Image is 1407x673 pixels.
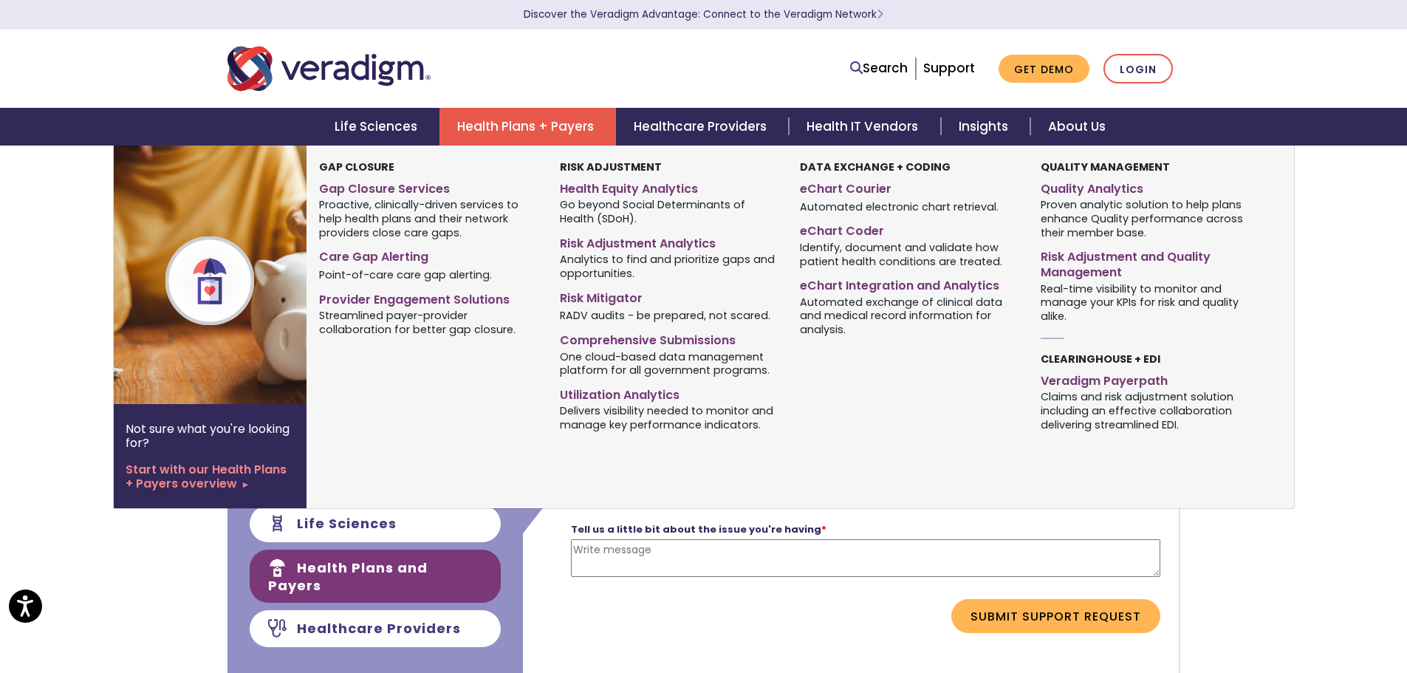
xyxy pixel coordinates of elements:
[560,230,778,252] a: Risk Adjustment Analytics
[319,197,537,240] span: Proactive, clinically-driven services to help health plans and their network providers close care...
[126,422,295,450] p: Not sure what you're looking for?
[560,160,662,174] strong: Risk Adjustment
[789,108,940,146] a: Health IT Vendors
[560,349,778,378] span: One cloud-based data management platform for all government programs.
[319,176,537,197] a: Gap Closure Services
[999,55,1089,83] a: Get Demo
[560,285,778,307] a: Risk Mitigator
[1103,54,1173,84] a: Login
[319,160,394,174] strong: Gap Closure
[1041,160,1170,174] strong: Quality Management
[877,7,883,21] span: Learn More
[571,522,826,536] strong: Tell us a little bit about the issue you're having
[800,218,1018,239] a: eChart Coder
[227,44,431,93] img: Veradigm logo
[114,146,352,404] img: Health Plan Payers
[319,308,537,337] span: Streamlined payer-provider collaboration for better gap closure.
[524,7,883,21] a: Discover the Veradigm Advantage: Connect to the Veradigm NetworkLearn More
[560,327,778,349] a: Comprehensive Submissions
[1041,389,1259,432] span: Claims and risk adjustment solution including an effective collaboration delivering streamlined EDI.
[800,160,951,174] strong: Data Exchange + Coding
[319,287,537,308] a: Provider Engagement Solutions
[560,382,778,403] a: Utilization Analytics
[941,108,1030,146] a: Insights
[800,273,1018,294] a: eChart Integration and Analytics
[923,59,975,77] a: Support
[1041,352,1160,366] strong: Clearinghouse + EDI
[560,176,778,197] a: Health Equity Analytics
[560,252,778,281] span: Analytics to find and prioritize gaps and opportunities.
[1041,197,1259,240] span: Proven analytic solution to help plans enhance Quality performance across their member base.
[1041,244,1259,281] a: Risk Adjustment and Quality Management
[317,108,439,146] a: Life Sciences
[319,267,492,282] span: Point-of-care care gap alerting.
[560,308,770,323] span: RADV audits - be prepared, not scared.
[560,197,778,226] span: Go beyond Social Determinants of Health (SDoH).
[1041,368,1259,389] a: Veradigm Payerpath
[560,403,778,432] span: Delivers visibility needed to monitor and manage key performance indicators.
[800,176,1018,197] a: eChart Courier
[439,108,616,146] a: Health Plans + Payers
[800,294,1018,337] span: Automated exchange of clinical data and medical record information for analysis.
[800,239,1018,268] span: Identify, document and validate how patient health conditions are treated.
[1041,176,1259,197] a: Quality Analytics
[319,244,537,265] a: Care Gap Alerting
[616,108,789,146] a: Healthcare Providers
[850,58,908,78] a: Search
[800,199,999,213] span: Automated electronic chart retrieval.
[1041,281,1259,324] span: Real-time visibility to monitor and manage your KPIs for risk and quality alike.
[126,462,295,491] a: Start with our Health Plans + Payers overview
[951,599,1160,633] button: Submit Support Request
[1030,108,1123,146] a: About Us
